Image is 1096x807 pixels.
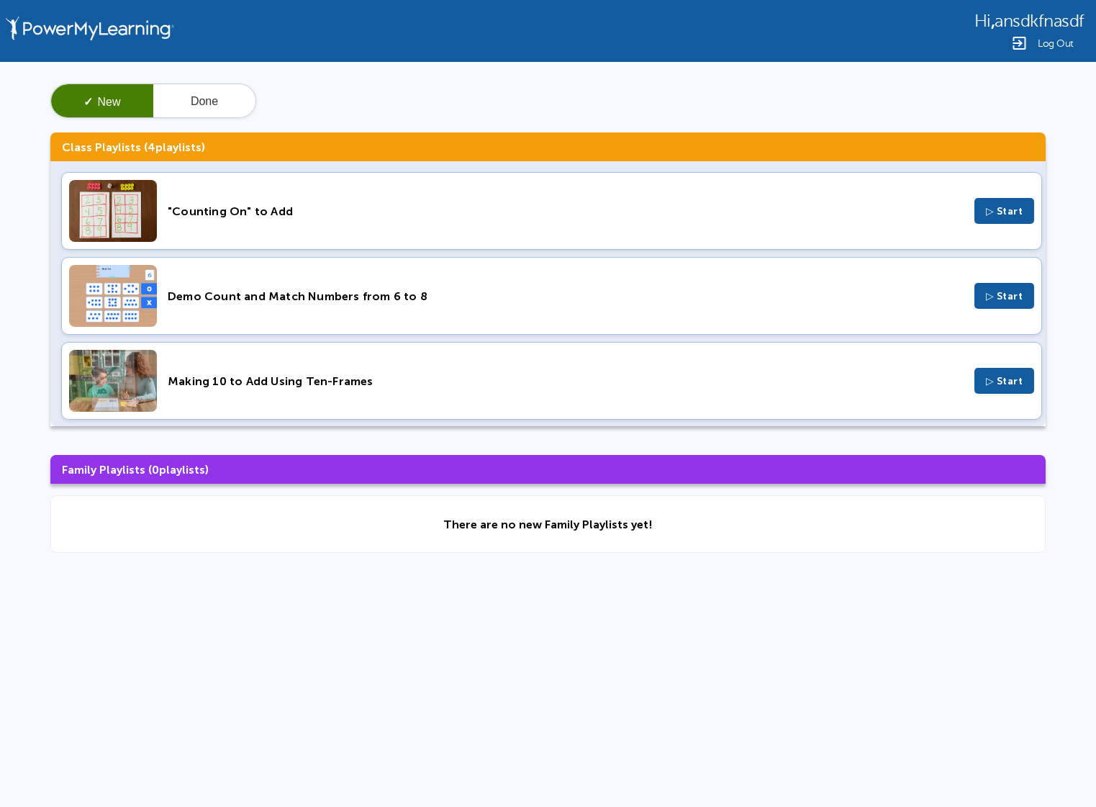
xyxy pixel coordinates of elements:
div: Making 10 to Add Using Ten-Frames [168,374,964,388]
img: Logout Icon [1010,35,1028,52]
div: There are no new Family Playlists yet! [443,518,653,531]
button: ✓New [51,84,153,119]
button: ▷ Start [974,368,1035,394]
h3: Family Playlists ( playlists) [50,455,1046,484]
button: ▷ Start [974,283,1035,309]
span: 4 [148,140,155,154]
span: ✓ [83,96,93,108]
h3: Class Playlists ( playlists) [50,132,1046,161]
span: 0 [152,463,159,477]
span: Hi [974,12,991,31]
span: ▷ Start [986,290,1023,302]
div: , [974,10,1084,31]
span: ansdkfnasdf [995,12,1084,31]
div: Demo Count and Match Numbers from 6 to 8 [168,289,964,303]
button: Done [153,84,255,119]
img: Thumbnail [69,180,157,242]
img: Thumbnail [69,265,157,327]
button: ▷ Start [974,198,1035,224]
span: ▷ Start [986,205,1023,217]
img: Thumbnail [69,350,157,412]
div: "Counting On" to Add [168,204,964,218]
span: ▷ Start [986,375,1023,387]
span: Log Out [1038,38,1074,49]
